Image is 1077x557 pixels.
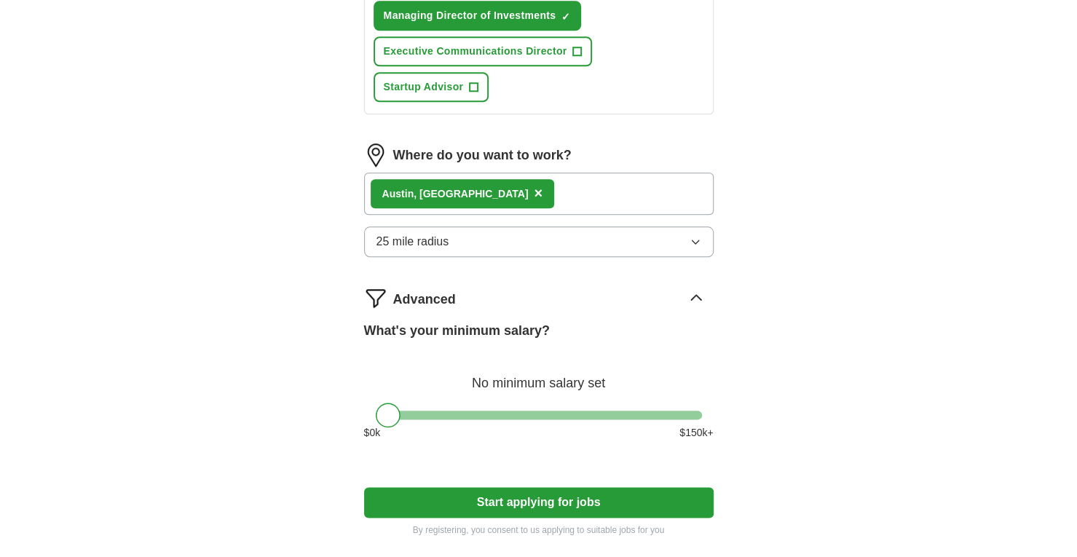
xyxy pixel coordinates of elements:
button: Start applying for jobs [364,487,714,518]
button: Managing Director of Investments✓ [374,1,582,31]
span: 25 mile radius [376,233,449,250]
button: × [534,183,543,205]
button: Executive Communications Director [374,36,593,66]
span: × [534,185,543,201]
strong: Austin [382,188,414,200]
label: What's your minimum salary? [364,321,550,341]
span: Executive Communications Director [384,44,567,59]
p: By registering, you consent to us applying to suitable jobs for you [364,524,714,537]
span: Managing Director of Investments [384,8,556,23]
button: 25 mile radius [364,226,714,257]
div: No minimum salary set [364,358,714,393]
span: ✓ [561,11,570,23]
img: filter [364,286,387,309]
span: $ 150 k+ [679,425,713,441]
img: location.png [364,143,387,167]
span: $ 0 k [364,425,381,441]
span: Advanced [393,290,456,309]
div: , [GEOGRAPHIC_DATA] [382,186,529,202]
label: Where do you want to work? [393,146,572,165]
span: Startup Advisor [384,79,464,95]
button: Startup Advisor [374,72,489,102]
